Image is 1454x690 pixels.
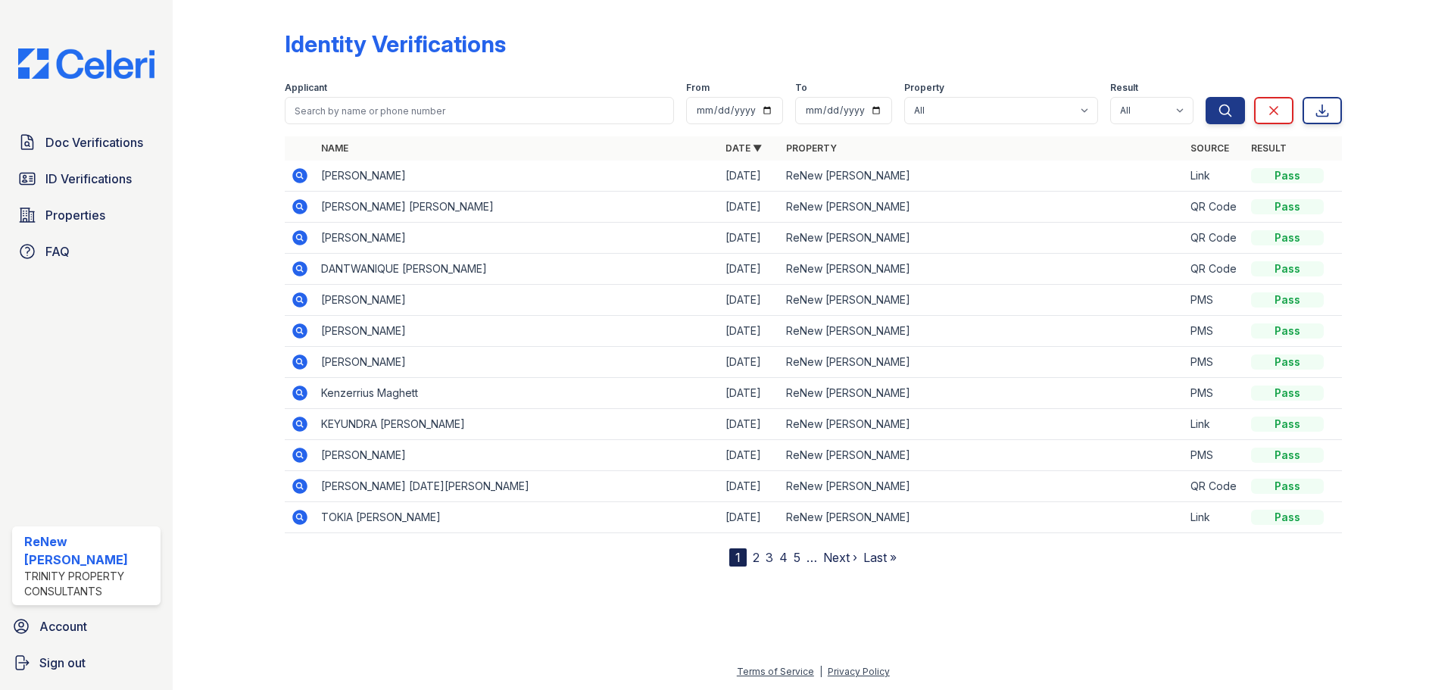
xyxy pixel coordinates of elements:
[780,440,1184,471] td: ReNew [PERSON_NAME]
[315,161,719,192] td: [PERSON_NAME]
[1184,471,1245,502] td: QR Code
[737,666,814,677] a: Terms of Service
[780,192,1184,223] td: ReNew [PERSON_NAME]
[823,550,857,565] a: Next ›
[39,654,86,672] span: Sign out
[1251,230,1324,245] div: Pass
[1184,440,1245,471] td: PMS
[1184,316,1245,347] td: PMS
[1184,347,1245,378] td: PMS
[1251,142,1287,154] a: Result
[45,170,132,188] span: ID Verifications
[863,550,897,565] a: Last »
[807,548,817,567] span: …
[1184,409,1245,440] td: Link
[1251,354,1324,370] div: Pass
[1184,161,1245,192] td: Link
[315,440,719,471] td: [PERSON_NAME]
[45,242,70,261] span: FAQ
[315,223,719,254] td: [PERSON_NAME]
[24,532,154,569] div: ReNew [PERSON_NAME]
[780,254,1184,285] td: ReNew [PERSON_NAME]
[780,409,1184,440] td: ReNew [PERSON_NAME]
[12,164,161,194] a: ID Verifications
[819,666,822,677] div: |
[12,236,161,267] a: FAQ
[1184,502,1245,533] td: Link
[315,316,719,347] td: [PERSON_NAME]
[795,82,807,94] label: To
[719,347,780,378] td: [DATE]
[686,82,710,94] label: From
[780,471,1184,502] td: ReNew [PERSON_NAME]
[719,440,780,471] td: [DATE]
[1251,417,1324,432] div: Pass
[1251,168,1324,183] div: Pass
[780,285,1184,316] td: ReNew [PERSON_NAME]
[315,409,719,440] td: KEYUNDRA [PERSON_NAME]
[719,316,780,347] td: [DATE]
[1251,448,1324,463] div: Pass
[719,254,780,285] td: [DATE]
[315,378,719,409] td: Kenzerrius Maghett
[766,550,773,565] a: 3
[1184,285,1245,316] td: PMS
[780,502,1184,533] td: ReNew [PERSON_NAME]
[1251,386,1324,401] div: Pass
[1184,192,1245,223] td: QR Code
[1110,82,1138,94] label: Result
[780,223,1184,254] td: ReNew [PERSON_NAME]
[719,378,780,409] td: [DATE]
[780,378,1184,409] td: ReNew [PERSON_NAME]
[1251,479,1324,494] div: Pass
[725,142,762,154] a: Date ▼
[315,502,719,533] td: TOKIA [PERSON_NAME]
[285,30,506,58] div: Identity Verifications
[729,548,747,567] div: 1
[719,285,780,316] td: [DATE]
[315,192,719,223] td: [PERSON_NAME] [PERSON_NAME]
[1184,254,1245,285] td: QR Code
[45,133,143,151] span: Doc Verifications
[45,206,105,224] span: Properties
[315,285,719,316] td: [PERSON_NAME]
[719,223,780,254] td: [DATE]
[12,200,161,230] a: Properties
[315,254,719,285] td: DANTWANIQUE [PERSON_NAME]
[1251,199,1324,214] div: Pass
[1190,142,1229,154] a: Source
[315,347,719,378] td: [PERSON_NAME]
[719,409,780,440] td: [DATE]
[24,569,154,599] div: Trinity Property Consultants
[315,471,719,502] td: [PERSON_NAME] [DATE][PERSON_NAME]
[1251,510,1324,525] div: Pass
[780,316,1184,347] td: ReNew [PERSON_NAME]
[6,48,167,79] img: CE_Logo_Blue-a8612792a0a2168367f1c8372b55b34899dd931a85d93a1a3d3e32e68fde9ad4.png
[786,142,837,154] a: Property
[794,550,800,565] a: 5
[285,97,674,124] input: Search by name or phone number
[1251,292,1324,308] div: Pass
[719,471,780,502] td: [DATE]
[12,127,161,158] a: Doc Verifications
[779,550,788,565] a: 4
[6,648,167,678] a: Sign out
[780,347,1184,378] td: ReNew [PERSON_NAME]
[321,142,348,154] a: Name
[780,161,1184,192] td: ReNew [PERSON_NAME]
[6,611,167,642] a: Account
[1184,378,1245,409] td: PMS
[719,502,780,533] td: [DATE]
[285,82,327,94] label: Applicant
[719,192,780,223] td: [DATE]
[1184,223,1245,254] td: QR Code
[828,666,890,677] a: Privacy Policy
[719,161,780,192] td: [DATE]
[1251,261,1324,276] div: Pass
[39,617,87,635] span: Account
[904,82,944,94] label: Property
[753,550,760,565] a: 2
[1251,323,1324,339] div: Pass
